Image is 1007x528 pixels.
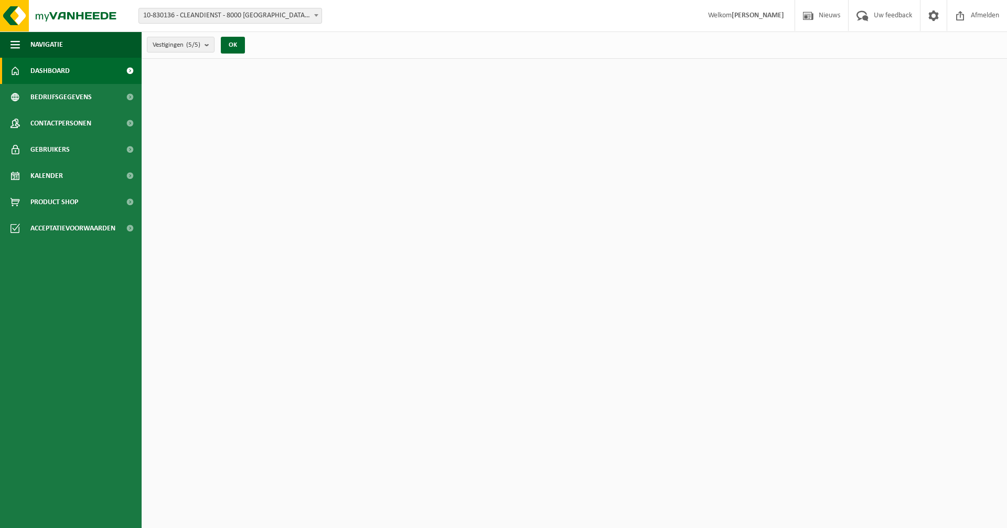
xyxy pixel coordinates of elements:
count: (5/5) [186,41,200,48]
span: Gebruikers [30,136,70,163]
button: OK [221,37,245,54]
span: Bedrijfsgegevens [30,84,92,110]
strong: [PERSON_NAME] [732,12,784,19]
span: 10-830136 - CLEANDIENST - 8000 BRUGGE, PATHOEKEWEG 48 [139,8,322,23]
span: Kalender [30,163,63,189]
span: Product Shop [30,189,78,215]
span: Navigatie [30,31,63,58]
span: Dashboard [30,58,70,84]
span: Acceptatievoorwaarden [30,215,115,241]
button: Vestigingen(5/5) [147,37,215,52]
span: Vestigingen [153,37,200,53]
span: Contactpersonen [30,110,91,136]
span: 10-830136 - CLEANDIENST - 8000 BRUGGE, PATHOEKEWEG 48 [138,8,322,24]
